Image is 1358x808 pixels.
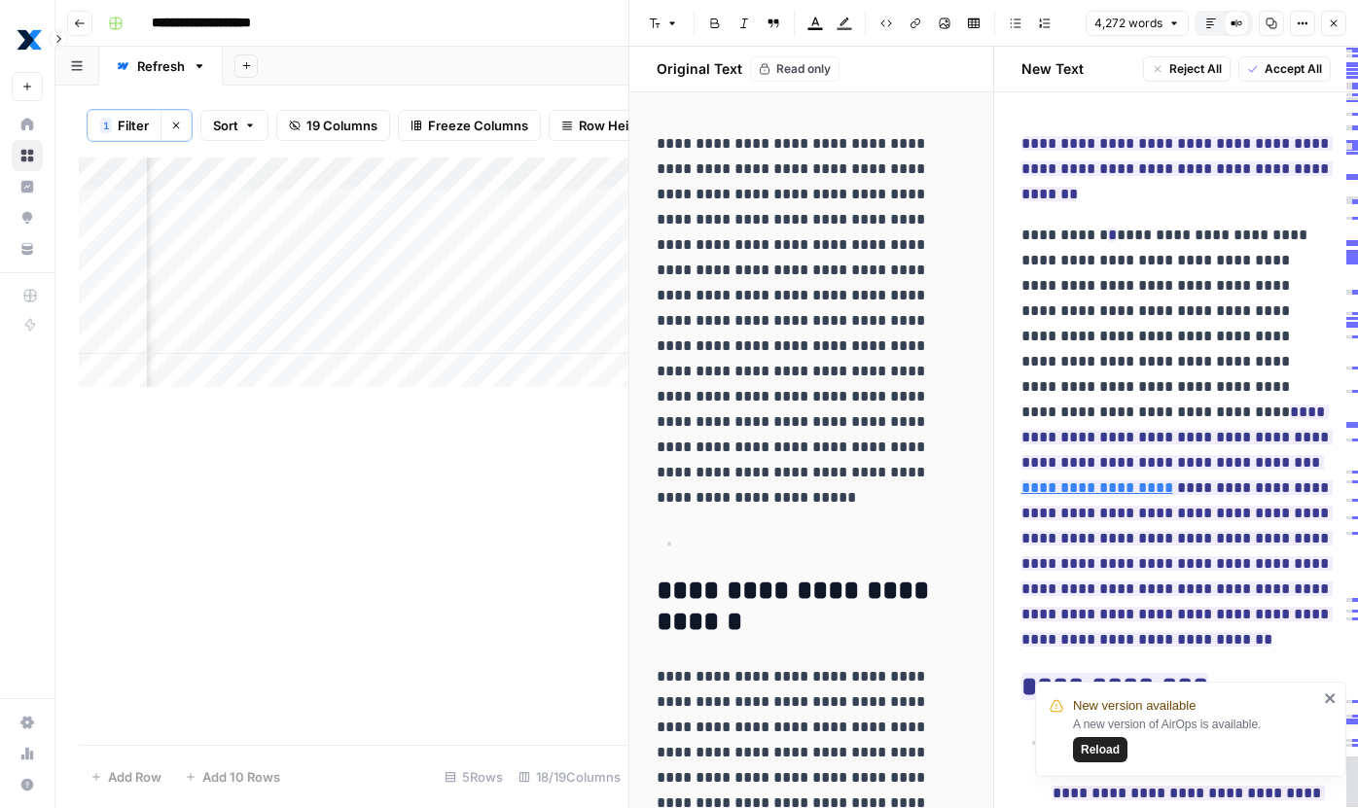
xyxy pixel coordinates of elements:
[108,767,161,787] span: Add Row
[1086,11,1189,36] button: 4,272 words
[306,116,377,135] span: 19 Columns
[12,140,43,171] a: Browse
[1073,696,1196,716] span: New version available
[776,60,831,78] span: Read only
[118,116,149,135] span: Filter
[1324,690,1338,706] button: close
[549,110,661,141] button: Row Height
[12,202,43,233] a: Opportunities
[1073,716,1318,762] div: A new version of AirOps is available.
[200,110,268,141] button: Sort
[1081,741,1120,758] span: Reload
[12,22,47,57] img: MaintainX Logo
[137,56,185,76] div: Refresh
[99,47,223,86] a: Refresh
[12,233,43,264] a: Your Data
[645,59,742,79] h2: Original Text
[1169,60,1222,78] span: Reject All
[1265,60,1322,78] span: Accept All
[213,116,238,135] span: Sort
[12,769,43,800] button: Help + Support
[202,767,280,787] span: Add 10 Rows
[1094,15,1162,32] span: 4,272 words
[398,110,541,141] button: Freeze Columns
[1238,56,1331,82] button: Accept All
[579,116,649,135] span: Row Height
[103,118,109,133] span: 1
[79,761,173,792] button: Add Row
[276,110,390,141] button: 19 Columns
[12,707,43,738] a: Settings
[437,761,511,792] div: 5 Rows
[12,16,43,64] button: Workspace: MaintainX
[511,761,628,792] div: 18/19 Columns
[12,738,43,769] a: Usage
[173,761,292,792] button: Add 10 Rows
[100,118,112,133] div: 1
[12,171,43,202] a: Insights
[12,109,43,140] a: Home
[1073,737,1127,762] button: Reload
[1143,56,1231,82] button: Reject All
[88,110,161,141] button: 1Filter
[428,116,528,135] span: Freeze Columns
[1021,59,1084,79] h2: New Text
